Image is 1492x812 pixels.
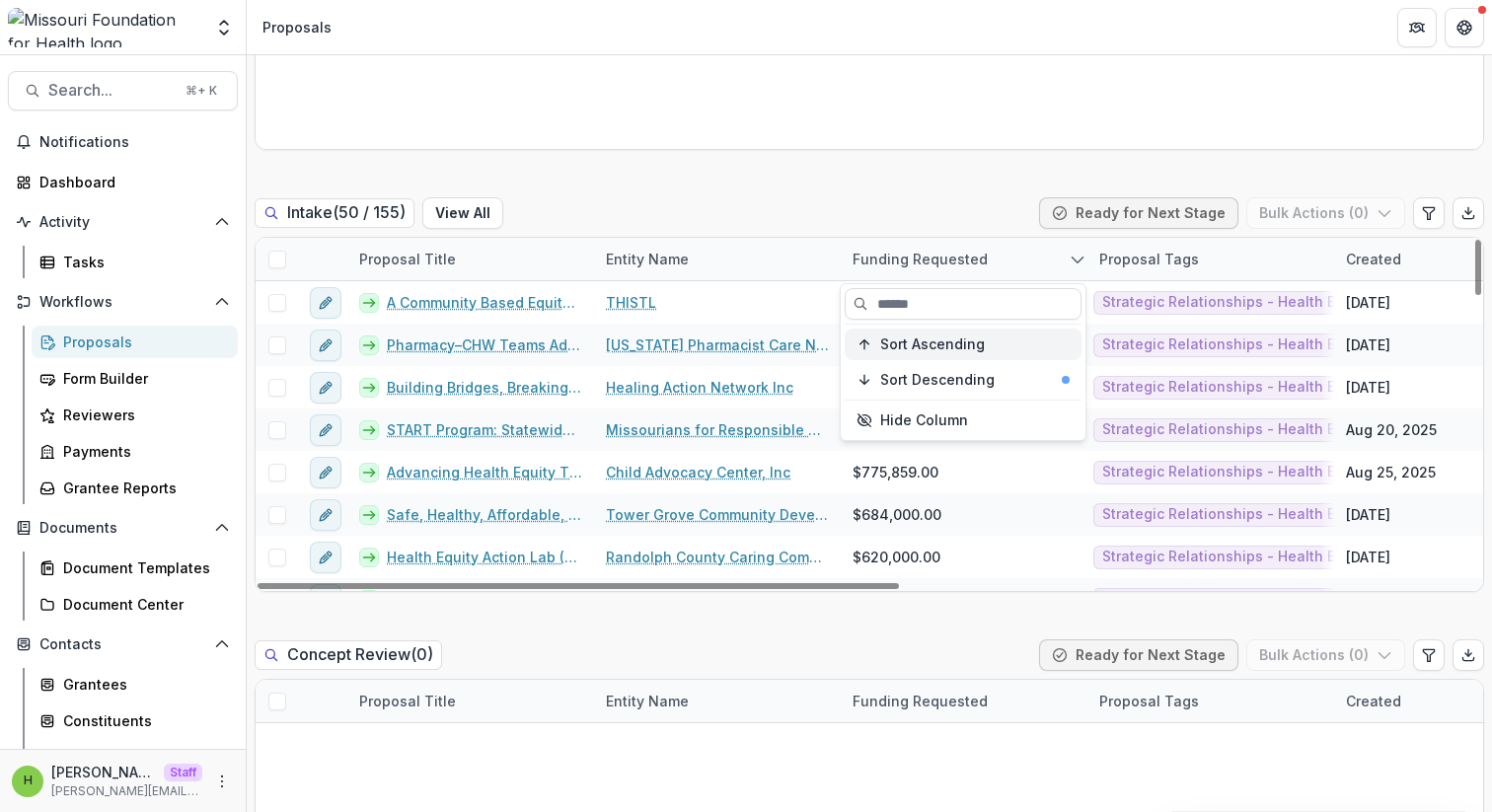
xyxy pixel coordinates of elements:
a: Tower Grove Community Development Corp [606,504,829,525]
button: Bulk Actions (0) [1246,639,1405,671]
div: Funding Requested [841,680,1087,722]
div: Proposal Tags [1087,691,1211,711]
div: Created [1334,249,1413,269]
div: Entity Name [594,238,841,280]
div: Proposal Tags [1087,680,1334,722]
button: Partners [1397,8,1437,47]
div: Aug 20, 2025 [1346,419,1437,440]
button: edit [310,542,341,573]
a: THISTL [606,292,656,313]
button: Sort Ascending [845,329,1082,360]
a: Payments [32,435,238,468]
button: edit [310,457,341,488]
div: Proposals [63,332,222,352]
button: edit [310,287,341,319]
div: Payments [63,441,222,462]
button: Open Activity [8,206,238,238]
div: [DATE] [1346,377,1390,398]
a: Constituents [32,704,238,737]
img: Missouri Foundation for Health logo [8,8,202,47]
div: Document Center [63,594,222,615]
button: Open Workflows [8,286,238,318]
button: Open Contacts [8,628,238,660]
div: Entity Name [594,680,841,722]
div: Constituents [63,710,222,731]
h2: Concept Review ( 0 ) [255,640,442,669]
button: edit [310,414,341,446]
div: Grantees [63,674,222,695]
span: Documents [39,520,206,537]
span: $684,000.00 [853,504,941,525]
p: [PERSON_NAME][EMAIL_ADDRESS][DOMAIN_NAME] [51,782,202,800]
div: Tasks [63,252,222,272]
div: Reviewers [63,405,222,425]
div: Funding Requested [841,238,1087,280]
a: Health Equity Action Lab (HEAL) [387,547,582,567]
a: Grantee Reports [32,472,238,504]
a: Pharmacy–CHW Teams Advancing Health Equity for Patients with [MEDICAL_DATA] through Continuous Gl... [387,334,582,355]
span: Sort Descending [880,372,995,389]
button: Get Help [1445,8,1484,47]
button: Open entity switcher [210,8,238,47]
div: Himanshu [24,775,33,787]
button: Search... [8,71,238,111]
a: Reviewers [32,399,238,431]
a: A Community Based Equitable Housing Future for [DEMOGRAPHIC_DATA] St. Louisans [387,292,582,313]
a: Child Advocacy Center, Inc [606,462,790,482]
nav: breadcrumb [255,13,339,41]
div: Document Templates [63,557,222,578]
span: Activity [39,214,206,231]
span: $775,859.00 [853,462,938,482]
div: Grantee Reports [63,478,222,498]
div: Aug 25, 2025 [1346,462,1436,482]
button: Edit table settings [1413,197,1445,229]
svg: sorted descending [1070,252,1085,267]
a: [US_STATE] Pharmacist Care Network LLC [606,334,829,355]
a: Advancing Health Equity Through Multidisciplinary Training to Strengthen [MEDICAL_DATA] Response [387,462,582,482]
div: Entity Name [594,249,701,269]
div: ⌘ + K [182,80,221,102]
button: edit [310,499,341,531]
div: Proposal Title [347,238,594,280]
div: Proposal Tags [1087,238,1334,280]
button: More [210,770,234,793]
p: [PERSON_NAME] [51,762,156,782]
p: Staff [164,764,202,781]
div: [DATE] [1346,504,1390,525]
button: View All [422,197,503,229]
button: edit [310,330,341,361]
span: Workflows [39,294,206,311]
div: [DATE] [1346,334,1390,355]
button: Ready for Next Stage [1039,639,1238,671]
button: Notifications [8,126,238,158]
div: Proposal Title [347,249,468,269]
div: Dashboard [39,172,222,192]
button: Edit table settings [1413,639,1445,671]
span: Notifications [39,134,230,151]
button: Bulk Actions (0) [1246,197,1405,229]
a: Healing Action Network Inc [606,377,793,398]
div: Funding Requested [841,249,1000,269]
div: [DATE] [1346,589,1390,610]
h2: Intake ( 50 / 155 ) [255,198,414,227]
div: Proposal Title [347,680,594,722]
span: Sort Ascending [880,336,985,353]
div: Proposal Title [347,691,468,711]
a: Proposals [32,326,238,358]
a: Building Bridges, Breaking Barriers: [US_STATE]’s Survivor-Led Anti-Trafficking Initiative [387,377,582,398]
a: Form Builder [32,362,238,395]
button: Hide Column [845,405,1082,436]
a: Randolph County Caring Community Inc [606,547,829,567]
button: Export table data [1453,639,1484,671]
a: Safe, Healthy, Affordable, Resilient, Communities (SHARC) [387,504,582,525]
div: [DATE] [1346,547,1390,567]
button: Sort Descending [845,364,1082,396]
div: Proposal Tags [1087,249,1211,269]
a: Grantees [32,668,238,701]
div: Communications [63,747,222,768]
